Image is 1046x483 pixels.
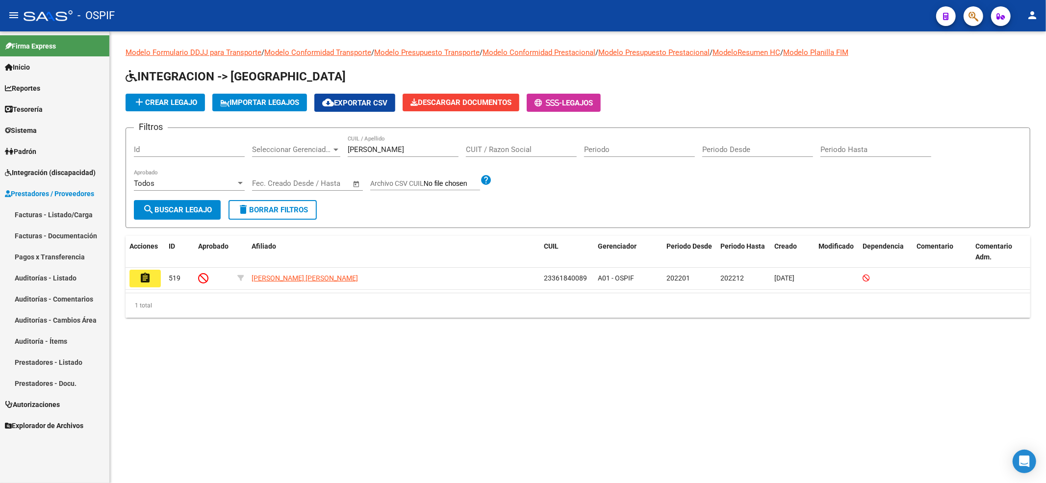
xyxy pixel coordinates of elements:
span: Comentario Adm. [975,242,1012,261]
button: Crear Legajo [126,94,205,111]
datatable-header-cell: Dependencia [859,236,913,268]
mat-icon: cloud_download [322,97,334,108]
datatable-header-cell: Gerenciador [594,236,663,268]
span: 23361840089 [544,274,587,282]
span: 202201 [666,274,690,282]
a: ModeloResumen HC [713,48,780,57]
a: Modelo Presupuesto Prestacional [598,48,710,57]
a: Modelo Planilla FIM [783,48,848,57]
h3: Filtros [134,120,168,134]
datatable-header-cell: Comentario Adm. [971,236,1030,268]
span: Exportar CSV [322,99,387,107]
datatable-header-cell: Aprobado [194,236,233,268]
span: Todos [134,179,154,188]
span: IMPORTAR LEGAJOS [220,98,299,107]
mat-icon: add [133,96,145,108]
datatable-header-cell: Acciones [126,236,165,268]
span: [PERSON_NAME] [PERSON_NAME] [252,274,358,282]
input: Fecha inicio [252,179,292,188]
div: 1 total [126,293,1030,318]
span: Integración (discapacidad) [5,167,96,178]
span: Crear Legajo [133,98,197,107]
div: Open Intercom Messenger [1013,450,1036,473]
datatable-header-cell: Creado [770,236,815,268]
datatable-header-cell: Modificado [815,236,859,268]
span: Seleccionar Gerenciador [252,145,332,154]
input: Fecha fin [301,179,348,188]
datatable-header-cell: Periodo Hasta [716,236,770,268]
a: Modelo Presupuesto Transporte [374,48,480,57]
span: Inicio [5,62,30,73]
datatable-header-cell: ID [165,236,194,268]
span: 202212 [720,274,744,282]
span: INTEGRACION -> [GEOGRAPHIC_DATA] [126,70,346,83]
span: 519 [169,274,180,282]
a: Modelo Conformidad Transporte [264,48,371,57]
button: Open calendar [351,178,362,190]
a: Modelo Formulario DDJJ para Transporte [126,48,261,57]
datatable-header-cell: Periodo Desde [663,236,716,268]
span: Comentario [917,242,953,250]
span: Buscar Legajo [143,205,212,214]
span: Reportes [5,83,40,94]
span: Aprobado [198,242,229,250]
span: Creado [774,242,797,250]
span: - [535,99,562,107]
span: Legajos [562,99,593,107]
span: [DATE] [774,274,794,282]
span: Archivo CSV CUIL [370,179,424,187]
mat-icon: delete [237,203,249,215]
button: -Legajos [527,94,601,112]
span: Periodo Hasta [720,242,765,250]
span: ID [169,242,175,250]
datatable-header-cell: Comentario [913,236,971,268]
span: CUIL [544,242,559,250]
div: / / / / / / [126,47,1030,318]
mat-icon: search [143,203,154,215]
span: Dependencia [863,242,904,250]
span: Gerenciador [598,242,637,250]
span: Firma Express [5,41,56,51]
span: Explorador de Archivos [5,420,83,431]
span: Acciones [129,242,158,250]
mat-icon: assignment [139,272,151,284]
span: A01 - OSPIF [598,274,634,282]
mat-icon: help [480,174,492,186]
span: Modificado [818,242,854,250]
span: Sistema [5,125,37,136]
span: - OSPIF [77,5,115,26]
button: Buscar Legajo [134,200,221,220]
datatable-header-cell: CUIL [540,236,594,268]
a: Modelo Conformidad Prestacional [483,48,595,57]
mat-icon: menu [8,9,20,21]
button: Exportar CSV [314,94,395,112]
span: Prestadores / Proveedores [5,188,94,199]
span: Autorizaciones [5,399,60,410]
span: Tesorería [5,104,43,115]
button: Borrar Filtros [229,200,317,220]
input: Archivo CSV CUIL [424,179,480,188]
span: Padrón [5,146,36,157]
span: Borrar Filtros [237,205,308,214]
span: Periodo Desde [666,242,712,250]
span: Descargar Documentos [410,98,511,107]
button: IMPORTAR LEGAJOS [212,94,307,111]
mat-icon: person [1026,9,1038,21]
span: Afiliado [252,242,276,250]
datatable-header-cell: Afiliado [248,236,540,268]
button: Descargar Documentos [403,94,519,111]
